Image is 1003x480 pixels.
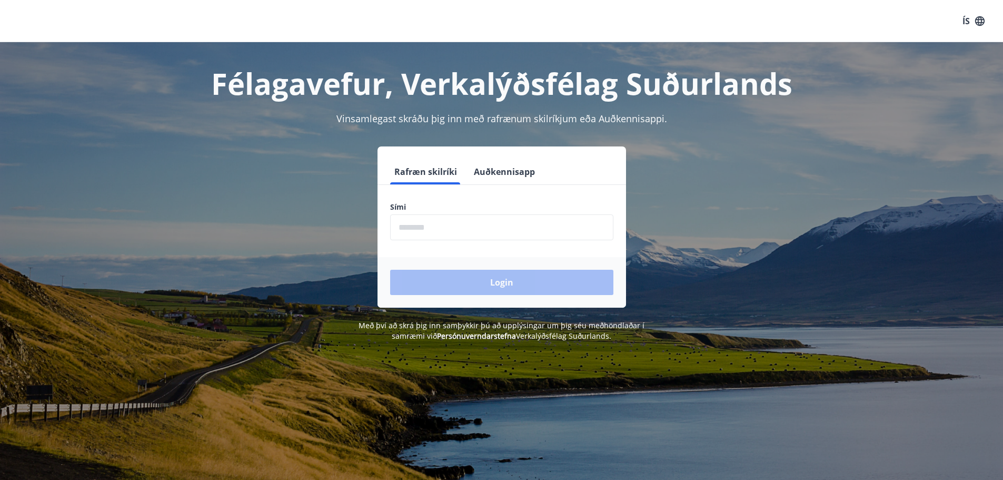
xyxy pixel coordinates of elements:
h1: Félagavefur, Verkalýðsfélag Suðurlands [135,63,868,103]
span: Með því að skrá þig inn samþykkir þú að upplýsingar um þig séu meðhöndlaðar í samræmi við Verkalý... [359,320,644,341]
button: ÍS [957,12,990,31]
button: Rafræn skilríki [390,159,461,184]
label: Sími [390,202,613,212]
button: Auðkennisapp [470,159,539,184]
a: Persónuverndarstefna [437,331,516,341]
span: Vinsamlegast skráðu þig inn með rafrænum skilríkjum eða Auðkennisappi. [336,112,667,125]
